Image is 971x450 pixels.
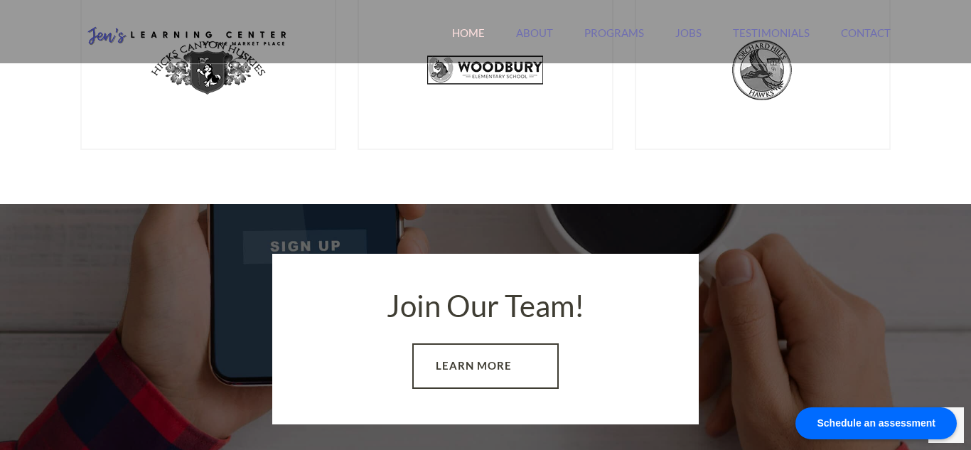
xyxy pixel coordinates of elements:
div: Schedule an assessment [795,407,957,439]
a: Contact [841,26,891,57]
a: Learn More [412,343,559,389]
a: Testimonials [733,26,810,57]
img: Jen's Learning Center Logo Transparent [80,16,294,58]
a: Jobs [675,26,702,57]
a: About [516,26,553,57]
img: Client-1 [150,14,266,126]
h2: Join Our Team! [308,289,663,322]
img: Client-1 [427,14,543,126]
img: Client-1 [704,14,820,126]
a: Programs [584,26,644,57]
a: Home [452,26,485,57]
